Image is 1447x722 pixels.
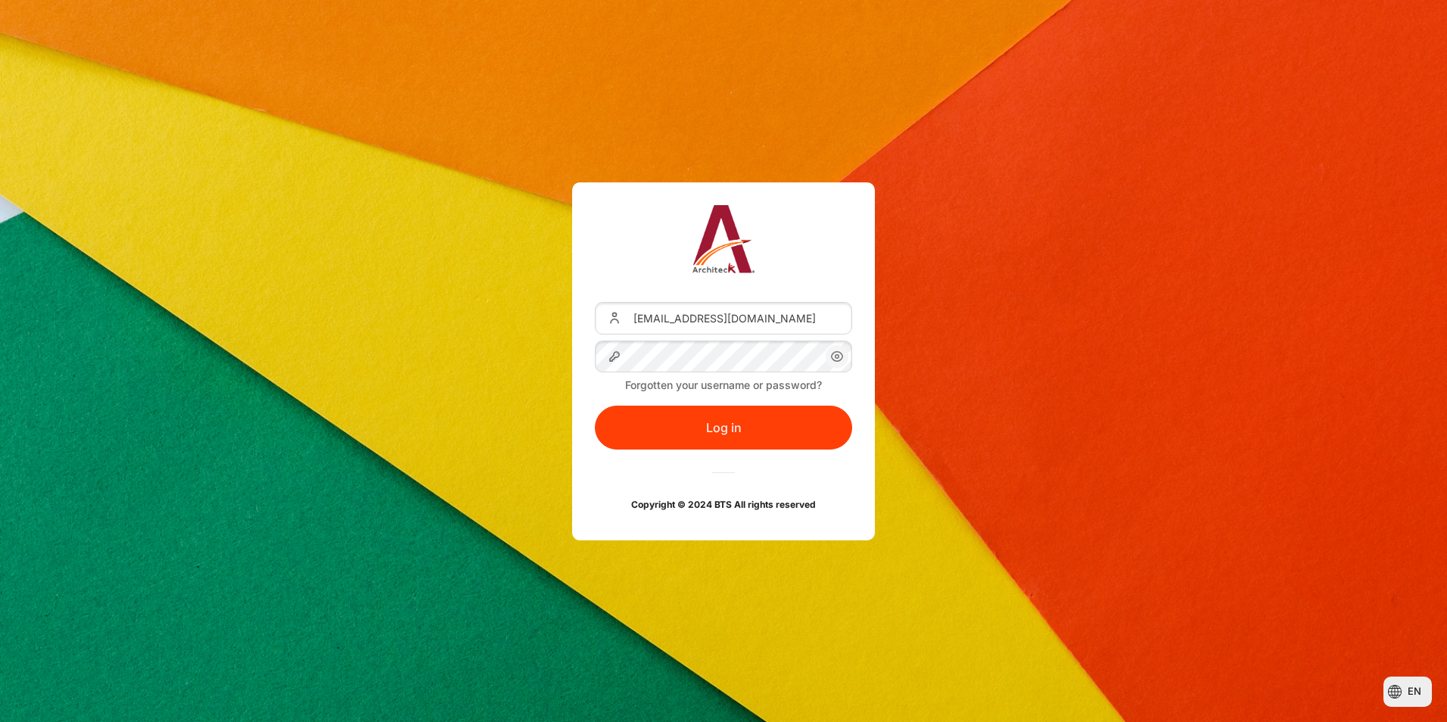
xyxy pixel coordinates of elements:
[631,499,816,510] strong: Copyright © 2024 BTS All rights reserved
[692,205,755,279] a: Architeck
[595,302,852,334] input: Username or Email Address
[625,378,822,391] a: Forgotten your username or password?
[692,205,755,273] img: Architeck
[1383,677,1432,707] button: Languages
[1408,684,1421,699] span: en
[595,406,852,450] button: Log in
